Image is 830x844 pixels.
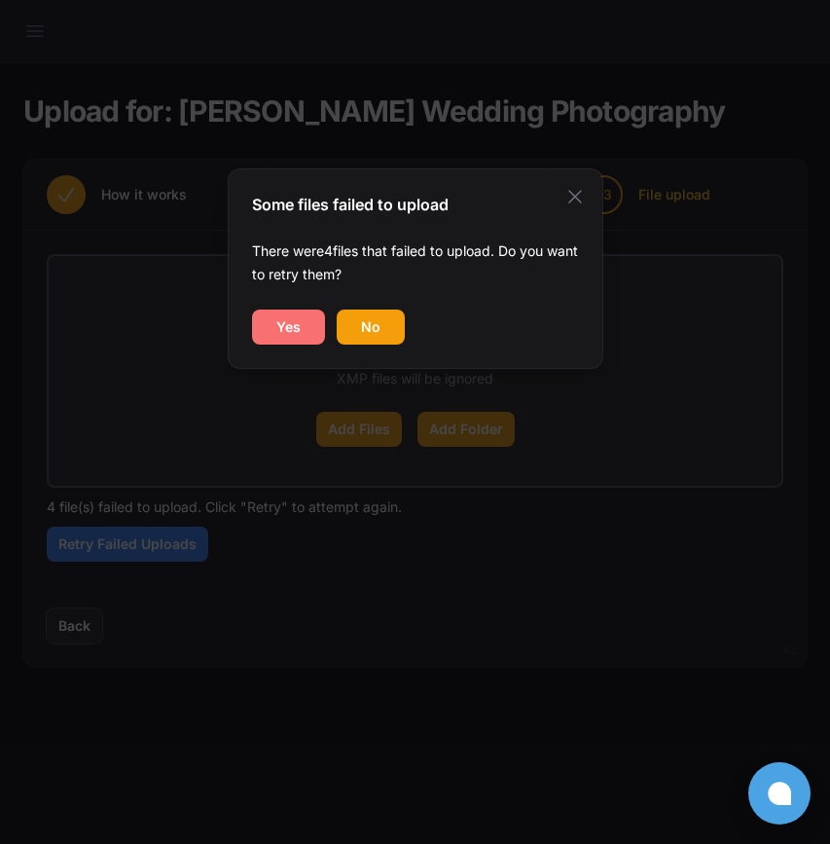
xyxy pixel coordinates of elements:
span: No [361,317,380,337]
button: Yes [252,310,325,345]
span: 4 [324,242,333,259]
h2: Some files failed to upload [252,193,449,216]
button: Open chat window [748,762,811,825]
button: No [337,310,405,345]
p: There were files that failed to upload. Do you want to retry them? [252,239,579,286]
span: Yes [276,317,301,337]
